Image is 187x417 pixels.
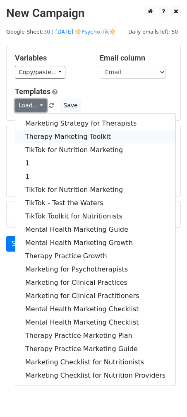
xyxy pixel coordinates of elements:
[15,289,175,303] a: Marketing for Clinical Practitioners
[146,377,187,417] iframe: Chat Widget
[6,6,181,20] h2: New Campaign
[15,329,175,342] a: Therapy Practice Marketing Plan
[125,29,181,35] a: Daily emails left: 50
[15,143,175,157] a: TikTok for Nutrition Marketing
[15,223,175,236] a: Mental Health Marketing Guide
[15,157,175,170] a: 1
[15,99,47,112] a: Load...
[15,170,175,183] a: 1
[15,356,175,369] a: Marketing Checklist for Nutritionists
[43,29,116,35] a: 30 | [DATE] 🔆Psycho Tik🔆
[6,236,34,252] a: Send
[100,53,172,63] h5: Email column
[15,183,175,196] a: TikTok for Nutrition Marketing
[15,130,175,143] a: Therapy Marketing Toolkit
[15,236,175,250] a: Mental Health Marketing Growth
[15,250,175,263] a: Therapy Practice Growth
[15,263,175,276] a: Marketing for Psychotherapists
[60,99,81,112] button: Save
[15,210,175,223] a: TikTok Toolkit for Nutritionists
[15,53,87,63] h5: Variables
[15,342,175,356] a: Therapy Practice Marketing Guide
[15,66,65,79] a: Copy/paste...
[15,316,175,329] a: Mental Health Marketing Checklist
[15,276,175,289] a: Marketing for Clinical Practices
[15,369,175,382] a: Marketing Checklist for Nutrition Providers
[6,29,116,35] small: Google Sheet:
[15,87,50,96] a: Templates
[15,117,175,130] a: Marketing Strategy for Therapists
[125,27,181,36] span: Daily emails left: 50
[15,303,175,316] a: Mental Health Marketing Checklist
[15,196,175,210] a: TikTok - Test the Waters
